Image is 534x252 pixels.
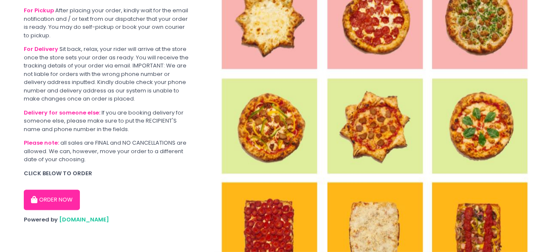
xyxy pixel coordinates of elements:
div: all sales are FINAL and NO CANCELLATIONS are allowed. We can, however, move your order to a diffe... [24,139,190,164]
button: ORDER NOW [24,190,80,210]
a: [DOMAIN_NAME] [59,216,109,224]
div: If you are booking delivery for someone else, please make sure to put the RECIPIENT'S name and ph... [24,109,190,134]
div: Powered by [24,216,190,224]
b: Please note: [24,139,59,147]
b: For Pickup [24,6,54,14]
div: CLICK BELOW TO ORDER [24,169,190,178]
div: Sit back, relax, your rider will arrive at the store once the store sets your order as ready. You... [24,45,190,103]
div: After placing your order, kindly wait for the email notification and / or text from our dispatche... [24,6,190,39]
b: Delivery for someone else: [24,109,100,117]
b: For Delivery [24,45,58,53]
